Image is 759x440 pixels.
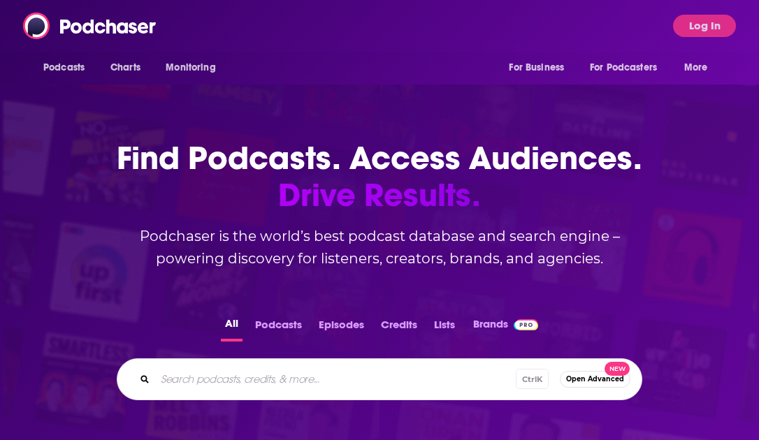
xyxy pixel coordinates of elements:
[566,375,624,383] span: Open Advanced
[251,314,306,342] button: Podcasts
[315,314,368,342] button: Episodes
[23,13,157,39] img: Podchaser - Follow, Share and Rate Podcasts
[499,54,581,81] button: open menu
[166,58,215,78] span: Monitoring
[590,58,657,78] span: For Podcasters
[117,358,642,400] div: Search podcasts, credits, & more...
[516,369,549,389] span: Ctrl K
[673,15,736,37] button: Log In
[100,225,659,270] h2: Podchaser is the world’s best podcast database and search engine – powering discovery for listene...
[34,54,103,81] button: open menu
[43,58,85,78] span: Podcasts
[101,54,149,81] a: Charts
[605,362,630,376] span: New
[110,58,140,78] span: Charts
[581,54,677,81] button: open menu
[674,54,725,81] button: open menu
[509,58,564,78] span: For Business
[100,177,659,214] span: Drive Results.
[100,140,659,214] h1: Find Podcasts. Access Audiences.
[430,314,459,342] button: Lists
[155,368,516,390] input: Search podcasts, credits, & more...
[377,314,421,342] button: Credits
[473,314,538,342] a: BrandsPodchaser Pro
[514,319,538,330] img: Podchaser Pro
[684,58,708,78] span: More
[560,371,630,388] button: Open AdvancedNew
[221,314,243,342] button: All
[156,54,233,81] button: open menu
